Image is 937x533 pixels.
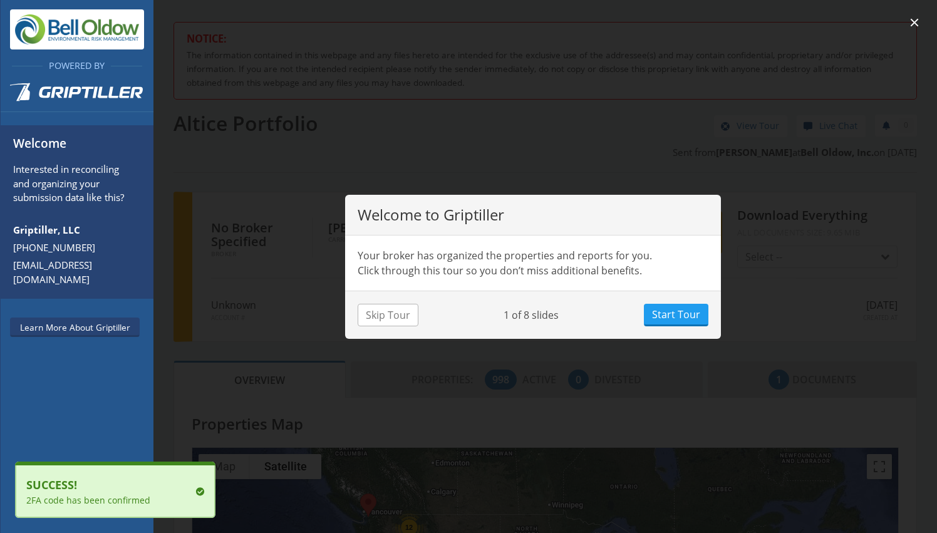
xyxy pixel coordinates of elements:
[358,207,708,222] p: Welcome to Griptiller
[26,494,159,507] div: 2FA code has been confirmed
[10,318,140,337] a: Learn More About Griptiller
[13,224,80,236] strong: Griptiller, LLC
[504,308,559,323] div: 1 of 8 slides
[358,263,708,278] p: Click through this tour so you don’t miss additional benefits.
[644,304,708,326] button: Start Tour
[26,477,159,494] b: Success!
[358,248,708,263] p: Your broker has organized the properties and reports for you.
[1,73,153,119] a: Griptiller
[10,9,144,49] img: Bell Oldow, Inc.
[652,307,700,322] span: Start Tour
[43,60,111,71] span: Powered By
[13,258,135,287] a: [EMAIL_ADDRESS][DOMAIN_NAME]
[13,135,135,162] h6: Welcome
[358,304,418,326] button: Skip Tour
[13,162,135,208] p: Interested in reconciling and organizing your submission data like this?
[13,241,135,255] a: [PHONE_NUMBER]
